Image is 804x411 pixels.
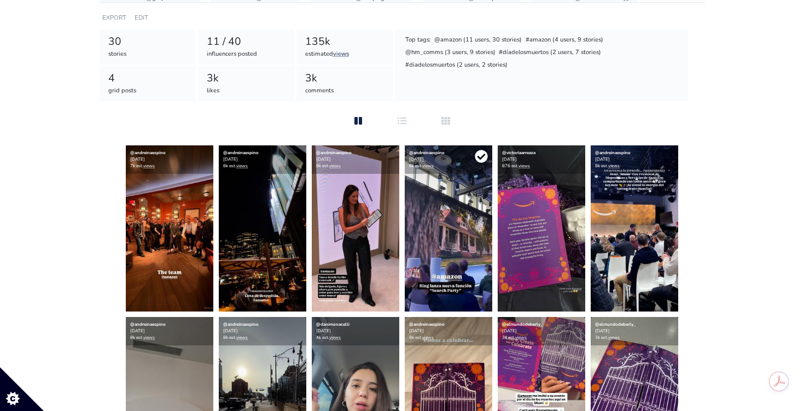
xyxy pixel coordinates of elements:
div: 135k [305,34,384,50]
div: [DATE] 8k est. [126,317,213,345]
div: [DATE] 8k est. [405,317,492,345]
div: [DATE] 3k est. [591,317,678,345]
div: grid posts [108,86,188,96]
div: 11 / 40 [207,34,286,50]
a: views [236,334,248,340]
a: @andreinaespino [130,321,166,327]
div: Top tags: [404,35,432,46]
div: 30 [108,34,188,50]
a: @elmundodeberly_ [595,321,636,327]
a: views [422,163,434,169]
a: @danimonacelli [316,321,349,327]
a: @andreinaespino [409,150,445,156]
a: views [236,163,248,169]
div: [DATE] 4k est. [312,317,399,345]
div: comments [305,86,384,96]
div: estimated [305,50,384,59]
div: 4 [108,71,188,86]
div: [DATE] 876 est. [498,145,585,174]
a: EDIT [135,14,148,22]
div: #diadelosmuertos (2 users, 2 stories) [404,60,508,71]
div: #díadelosmuertos (2 users, 7 stories) [498,48,602,58]
a: @andreinaespino [130,150,166,156]
div: [DATE] 8k est. [219,317,306,345]
a: @andreinaespino [223,321,259,327]
a: EXPORT [102,14,126,22]
div: likes [207,86,286,96]
div: [DATE] 7k est. [126,145,213,174]
div: [DATE] 8k est. [219,145,306,174]
a: views [329,163,341,169]
div: #amazon (4 users, 9 stories) [525,35,604,46]
a: views [518,163,530,169]
a: @victoriaarreaza [502,150,535,156]
div: 3k [305,71,384,86]
a: views [143,334,155,340]
a: @andreinaespino [409,321,445,327]
a: views [608,334,620,340]
a: views [143,163,155,169]
a: @elmundodeberly_ [502,321,543,327]
div: [DATE] 3k est. [498,317,585,345]
a: views [422,334,434,340]
div: [DATE] 8k est. [591,145,678,174]
a: @andreinaespino [223,150,259,156]
a: views [515,334,527,340]
a: views [329,334,341,340]
div: stories [108,50,188,59]
a: views [333,50,349,58]
div: @amazon (11 users, 30 stories) [434,35,523,46]
a: views [608,163,620,169]
div: [DATE] 8k est. [312,145,399,174]
div: [DATE] 8k est. [405,145,492,174]
a: @andreinaespino [316,150,352,156]
div: 3k [207,71,286,86]
div: @hm_comms (3 users, 9 stories) [404,48,496,58]
a: @andreinaespino [595,150,631,156]
div: influencers posted [207,50,286,59]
